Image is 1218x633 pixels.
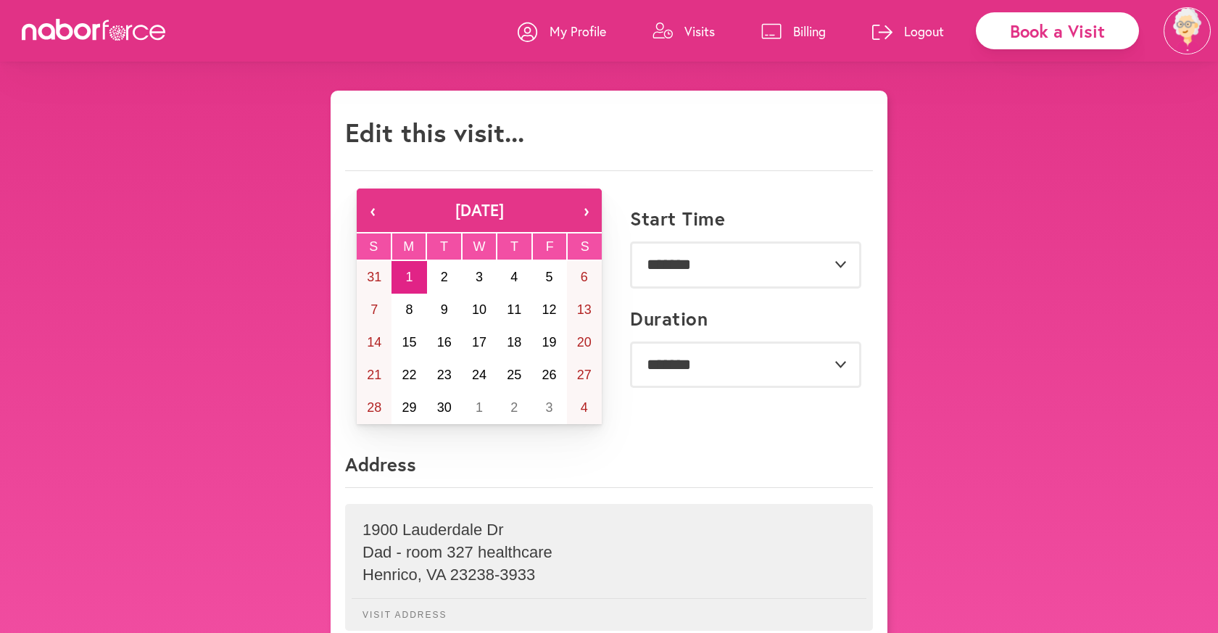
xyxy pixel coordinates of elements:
button: September 28, 2025 [357,392,391,424]
button: [DATE] [389,189,570,232]
p: Logout [904,22,944,40]
abbr: September 14, 2025 [367,335,381,349]
abbr: September 5, 2025 [546,270,553,284]
abbr: Sunday [369,239,378,254]
button: September 2, 2025 [427,261,462,294]
abbr: September 13, 2025 [577,302,592,317]
p: Visit Address [352,598,866,620]
abbr: September 15, 2025 [402,335,416,349]
button: October 4, 2025 [567,392,602,424]
abbr: October 2, 2025 [510,400,518,415]
button: September 21, 2025 [357,359,391,392]
abbr: September 28, 2025 [367,400,381,415]
button: September 8, 2025 [391,294,426,326]
button: September 14, 2025 [357,326,391,359]
abbr: September 9, 2025 [441,302,448,317]
abbr: September 30, 2025 [437,400,452,415]
abbr: October 4, 2025 [581,400,588,415]
abbr: September 18, 2025 [507,335,521,349]
label: Duration [630,307,708,330]
button: September 22, 2025 [391,359,426,392]
button: September 15, 2025 [391,326,426,359]
button: August 31, 2025 [357,261,391,294]
abbr: September 17, 2025 [472,335,486,349]
button: September 27, 2025 [567,359,602,392]
abbr: Tuesday [440,239,448,254]
abbr: September 12, 2025 [542,302,557,317]
abbr: Wednesday [473,239,486,254]
abbr: September 1, 2025 [405,270,413,284]
button: September 25, 2025 [497,359,531,392]
a: Visits [652,9,715,53]
button: September 19, 2025 [531,326,566,359]
button: September 7, 2025 [357,294,391,326]
button: September 26, 2025 [531,359,566,392]
button: October 1, 2025 [462,392,497,424]
button: September 3, 2025 [462,261,497,294]
button: September 16, 2025 [427,326,462,359]
abbr: September 23, 2025 [437,368,452,382]
abbr: September 4, 2025 [510,270,518,284]
abbr: Thursday [510,239,518,254]
div: Book a Visit [976,12,1139,49]
abbr: September 2, 2025 [441,270,448,284]
abbr: September 16, 2025 [437,335,452,349]
button: September 20, 2025 [567,326,602,359]
button: September 13, 2025 [567,294,602,326]
abbr: September 19, 2025 [542,335,557,349]
button: September 24, 2025 [462,359,497,392]
button: September 6, 2025 [567,261,602,294]
abbr: October 1, 2025 [476,400,483,415]
button: September 9, 2025 [427,294,462,326]
abbr: September 10, 2025 [472,302,486,317]
button: September 4, 2025 [497,261,531,294]
abbr: September 29, 2025 [402,400,416,415]
button: ‹ [357,189,389,232]
abbr: September 6, 2025 [581,270,588,284]
p: Dad - room 327 healthcare [362,543,855,562]
abbr: September 3, 2025 [476,270,483,284]
abbr: September 21, 2025 [367,368,381,382]
button: September 5, 2025 [531,261,566,294]
button: September 17, 2025 [462,326,497,359]
abbr: September 25, 2025 [507,368,521,382]
label: Start Time [630,207,725,230]
button: October 2, 2025 [497,392,531,424]
p: My Profile [550,22,606,40]
abbr: September 11, 2025 [507,302,521,317]
button: October 3, 2025 [531,392,566,424]
a: Logout [872,9,944,53]
button: September 12, 2025 [531,294,566,326]
abbr: September 7, 2025 [370,302,378,317]
abbr: September 22, 2025 [402,368,416,382]
button: September 29, 2025 [391,392,426,424]
p: Visits [684,22,715,40]
button: September 18, 2025 [497,326,531,359]
p: Billing [793,22,826,40]
button: September 1, 2025 [391,261,426,294]
button: September 11, 2025 [497,294,531,326]
p: 1900 Lauderdale Dr [362,521,855,539]
abbr: October 3, 2025 [546,400,553,415]
abbr: September 27, 2025 [577,368,592,382]
button: September 10, 2025 [462,294,497,326]
abbr: August 31, 2025 [367,270,381,284]
abbr: Friday [546,239,554,254]
abbr: September 26, 2025 [542,368,557,382]
button: September 30, 2025 [427,392,462,424]
abbr: September 20, 2025 [577,335,592,349]
button: September 23, 2025 [427,359,462,392]
abbr: Monday [403,239,414,254]
a: Billing [761,9,826,53]
button: › [570,189,602,232]
h1: Edit this visit... [345,117,524,148]
p: Address [345,452,873,488]
p: Henrico , VA 23238-3933 [362,566,855,584]
img: efc20bcf08b0dac87679abea64c1faab.png [1164,7,1211,54]
abbr: September 8, 2025 [405,302,413,317]
abbr: Saturday [581,239,589,254]
a: My Profile [518,9,606,53]
abbr: September 24, 2025 [472,368,486,382]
